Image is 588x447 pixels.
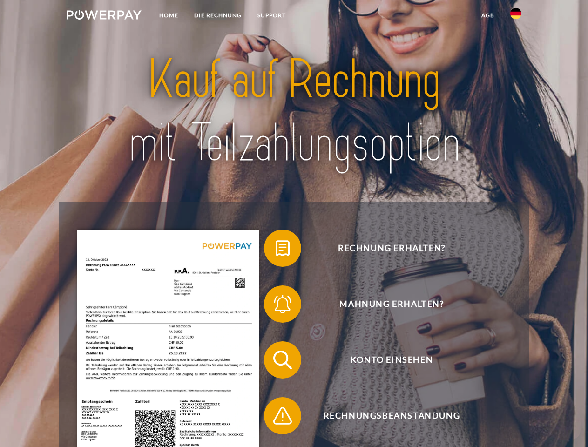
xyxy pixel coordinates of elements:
img: qb_warning.svg [271,404,294,427]
img: qb_search.svg [271,348,294,372]
img: qb_bell.svg [271,292,294,316]
span: Rechnung erhalten? [277,230,506,267]
a: SUPPORT [250,7,294,24]
span: Rechnungsbeanstandung [277,397,506,434]
a: DIE RECHNUNG [186,7,250,24]
img: qb_bill.svg [271,237,294,260]
button: Mahnung erhalten? [264,285,506,323]
button: Rechnungsbeanstandung [264,397,506,434]
button: Konto einsehen [264,341,506,379]
span: Konto einsehen [277,341,506,379]
a: Home [151,7,186,24]
span: Mahnung erhalten? [277,285,506,323]
button: Rechnung erhalten? [264,230,506,267]
img: de [510,8,521,19]
img: title-powerpay_de.svg [89,45,499,178]
img: logo-powerpay-white.svg [67,10,142,20]
iframe: Button to launch messaging window [551,410,581,440]
a: agb [473,7,502,24]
